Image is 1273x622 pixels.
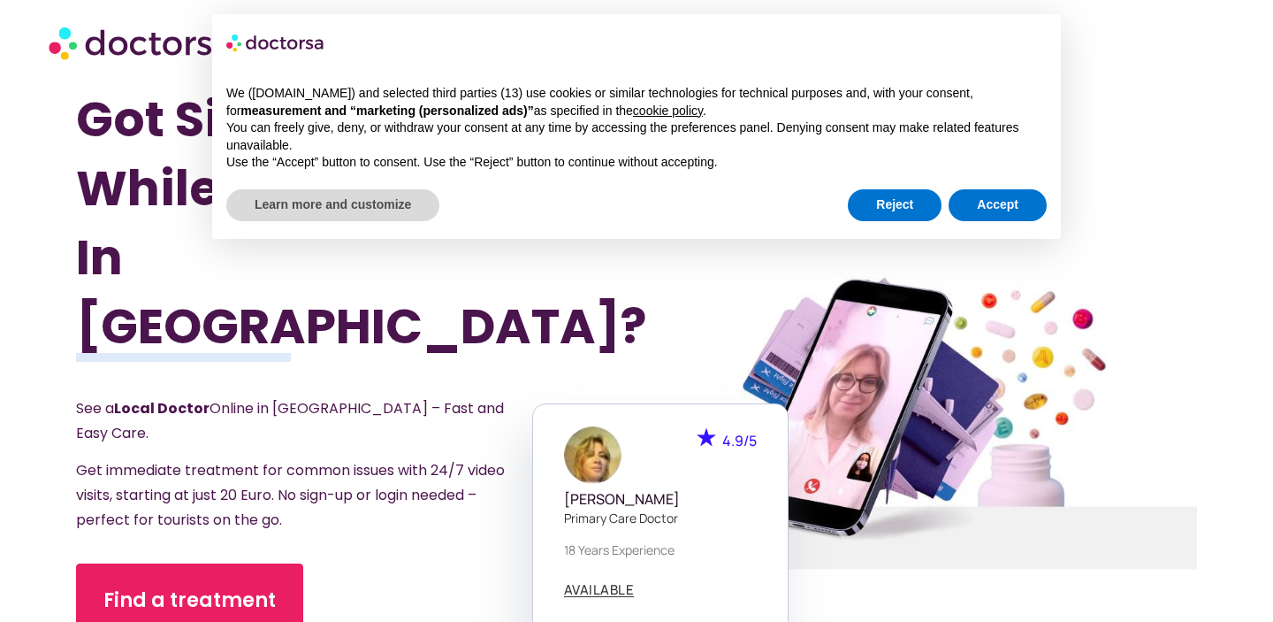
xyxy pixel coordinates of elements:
[76,398,504,443] span: See a Online in [GEOGRAPHIC_DATA] – Fast and Easy Care.
[564,491,757,508] h5: [PERSON_NAME]
[103,587,276,615] span: Find a treatment
[564,583,635,596] span: AVAILABLE
[564,541,757,559] p: 18 years experience
[226,119,1047,154] p: You can freely give, deny, or withdraw your consent at any time by accessing the preferences pane...
[848,189,941,221] button: Reject
[114,398,210,419] strong: Local Doctor
[226,189,439,221] button: Learn more and customize
[76,85,553,361] h1: Got Sick While Traveling In [GEOGRAPHIC_DATA]?
[226,28,325,57] img: logo
[633,104,703,118] a: cookie policy
[722,431,757,450] span: 4.9/5
[76,460,505,530] span: Get immediate treatment for common issues with 24/7 video visits, starting at just 20 Euro. No si...
[564,509,757,527] p: Primary care doctor
[949,189,1047,221] button: Accept
[564,583,635,597] a: AVAILABLE
[226,85,1047,119] p: We ([DOMAIN_NAME]) and selected third parties (13) use cookies or similar technologies for techni...
[240,104,533,118] strong: measurement and “marketing (personalized ads)”
[226,154,1047,172] p: Use the “Accept” button to consent. Use the “Reject” button to continue without accepting.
